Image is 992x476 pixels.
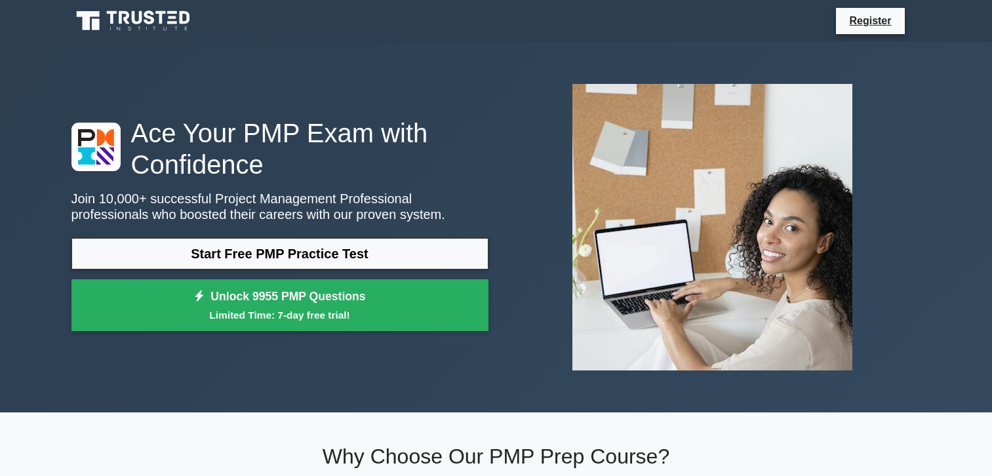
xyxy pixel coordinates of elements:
[71,444,921,469] h2: Why Choose Our PMP Prep Course?
[71,279,488,332] a: Unlock 9955 PMP QuestionsLimited Time: 7-day free trial!
[71,117,488,180] h1: Ace Your PMP Exam with Confidence
[88,307,472,323] small: Limited Time: 7-day free trial!
[71,191,488,222] p: Join 10,000+ successful Project Management Professional professionals who boosted their careers w...
[841,12,899,29] a: Register
[71,238,488,269] a: Start Free PMP Practice Test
